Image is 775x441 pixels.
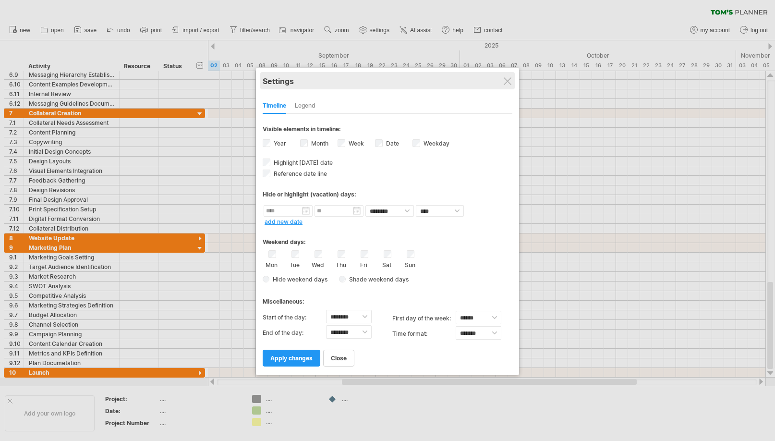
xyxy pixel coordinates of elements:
div: Weekend days: [263,229,512,248]
label: Weekday [422,140,449,147]
label: Year [272,140,286,147]
label: Sun [404,259,416,269]
span: Shade weekend days [346,276,409,283]
div: Legend [295,98,315,114]
a: apply changes [263,350,320,367]
div: Hide or highlight (vacation) days: [263,191,512,198]
label: first day of the week: [392,311,456,326]
label: Date [384,140,399,147]
label: Week [347,140,364,147]
div: Visible elements in timeline: [263,125,512,135]
div: Miscellaneous: [263,289,512,307]
label: Wed [312,259,324,269]
label: Start of the day: [263,310,326,325]
span: Hide weekend days [269,276,327,283]
label: Tue [289,259,301,269]
label: Fri [358,259,370,269]
span: Highlight [DATE] date [272,159,333,166]
label: Thu [335,259,347,269]
span: apply changes [270,355,313,362]
label: Sat [381,259,393,269]
a: close [323,350,354,367]
span: close [331,355,347,362]
span: Reference date line [272,170,327,177]
label: Month [309,140,328,147]
div: Timeline [263,98,286,114]
label: Mon [266,259,278,269]
label: End of the day: [263,325,326,341]
a: add new date [265,218,303,225]
label: Time format: [392,326,456,342]
div: Settings [263,72,512,89]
